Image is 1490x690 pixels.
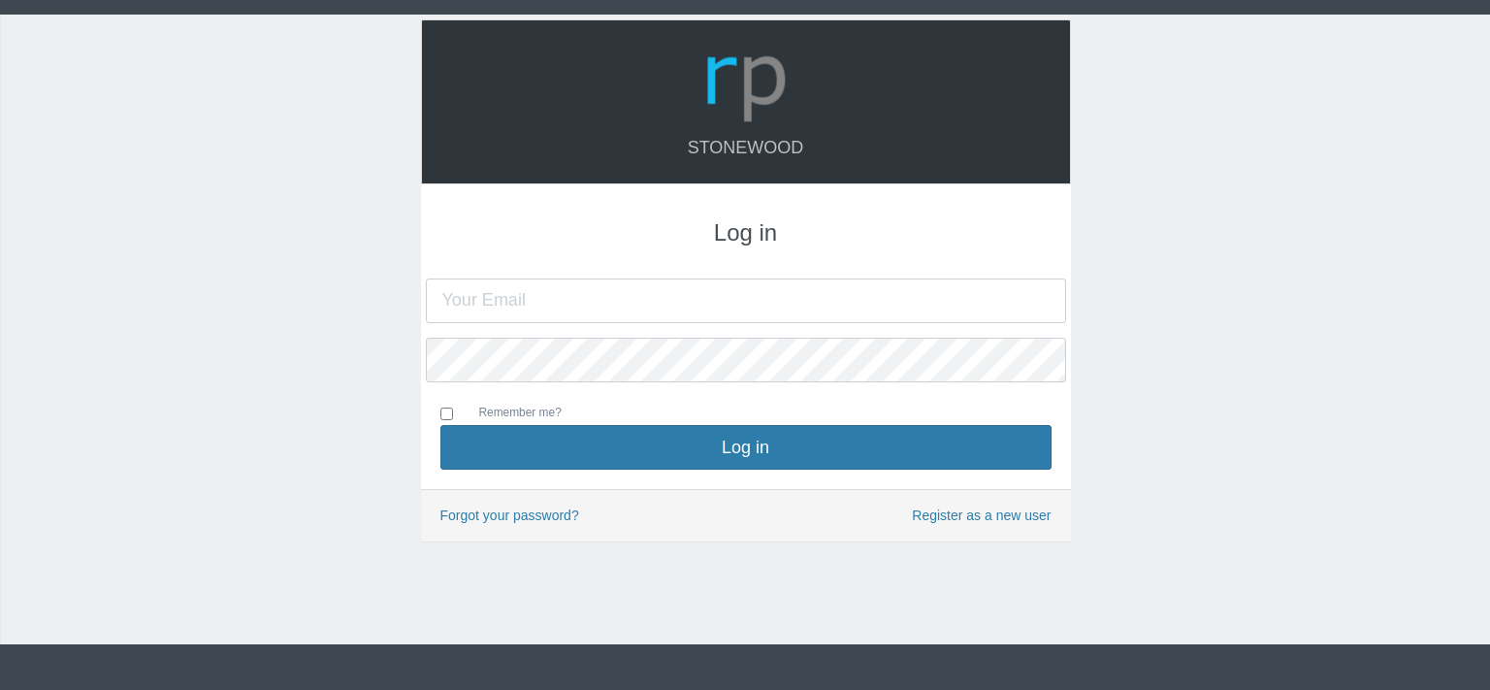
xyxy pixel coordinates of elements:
a: Register as a new user [912,505,1051,527]
button: Log in [440,425,1052,470]
input: Remember me? [440,408,453,420]
label: Remember me? [460,404,562,425]
input: Your Email [426,279,1066,323]
img: Logo [699,35,793,128]
a: Forgot your password? [440,508,579,523]
h3: Log in [440,220,1052,246]
h4: Stonewood [441,139,1051,158]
